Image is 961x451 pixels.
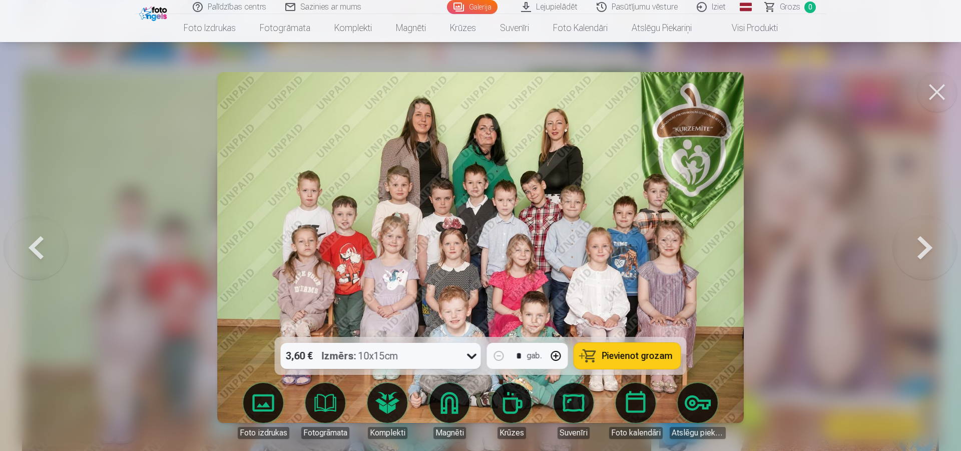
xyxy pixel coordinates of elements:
[421,383,477,439] a: Magnēti
[602,351,673,360] span: Pievienot grozam
[620,14,704,42] a: Atslēgu piekariņi
[359,383,415,439] a: Komplekti
[498,427,526,439] div: Krūzes
[139,4,170,21] img: /fa1
[238,427,289,439] div: Foto izdrukas
[574,343,681,369] button: Pievienot grozam
[322,14,384,42] a: Komplekti
[558,427,590,439] div: Suvenīri
[433,427,466,439] div: Magnēti
[527,350,542,362] div: gab.
[546,383,602,439] a: Suvenīri
[248,14,322,42] a: Fotogrāmata
[301,427,349,439] div: Fotogrāmata
[541,14,620,42] a: Foto kalendāri
[322,349,356,363] strong: Izmērs :
[235,383,291,439] a: Foto izdrukas
[704,14,790,42] a: Visi produkti
[297,383,353,439] a: Fotogrāmata
[484,383,540,439] a: Krūzes
[804,2,816,13] span: 0
[384,14,438,42] a: Magnēti
[438,14,488,42] a: Krūzes
[488,14,541,42] a: Suvenīri
[780,1,800,13] span: Grozs
[670,383,726,439] a: Atslēgu piekariņi
[609,427,663,439] div: Foto kalendāri
[368,427,407,439] div: Komplekti
[670,427,726,439] div: Atslēgu piekariņi
[322,343,398,369] div: 10x15cm
[608,383,664,439] a: Foto kalendāri
[172,14,248,42] a: Foto izdrukas
[281,343,318,369] div: 3,60 €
